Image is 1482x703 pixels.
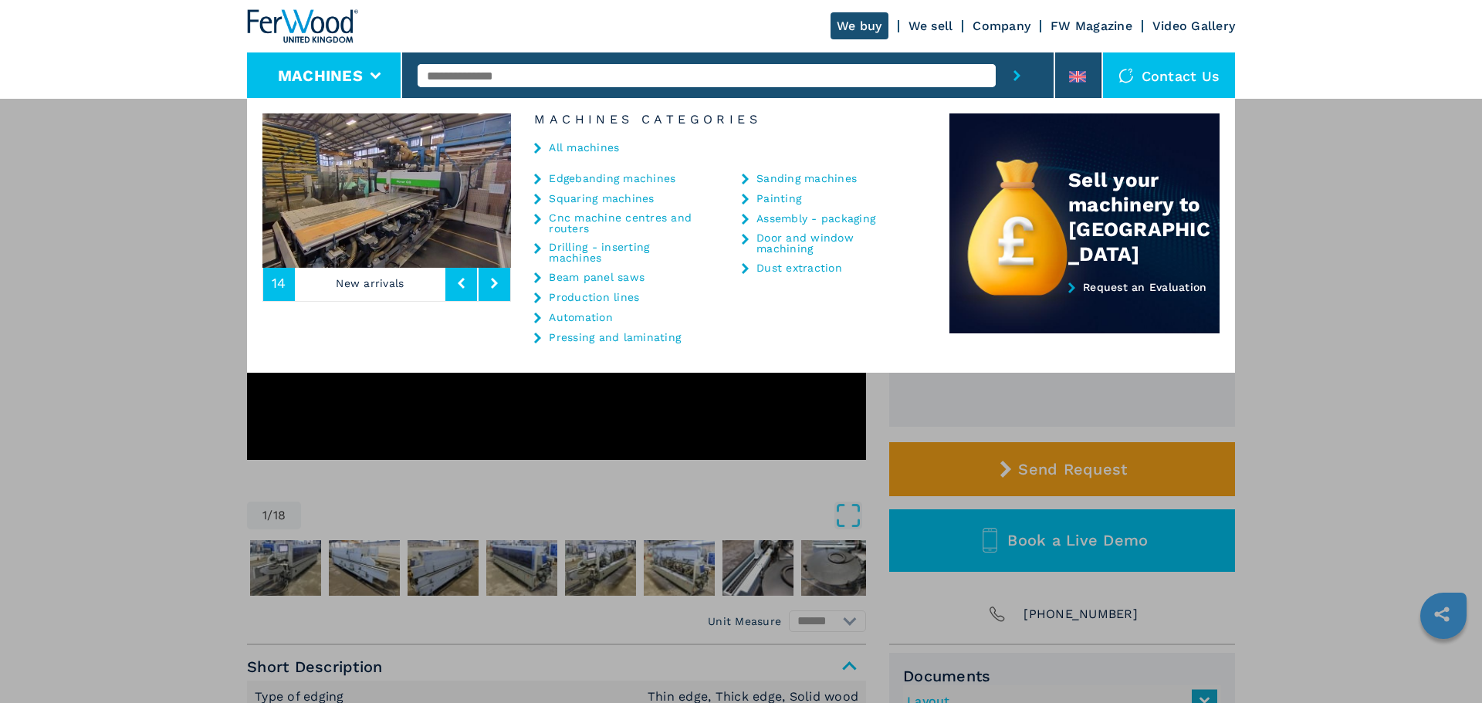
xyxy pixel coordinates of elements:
a: Pressing and laminating [549,332,681,343]
img: image [511,113,760,268]
a: Painting [756,193,801,204]
img: Ferwood [247,9,358,43]
a: Edgebanding machines [549,173,675,184]
a: Automation [549,312,613,323]
a: Squaring machines [549,193,654,204]
img: Contact us [1118,68,1134,83]
a: We buy [831,12,888,39]
a: Drilling - inserting machines [549,242,703,263]
img: image [262,113,511,268]
span: 14 [272,276,286,290]
a: Assembly - packaging [756,213,875,224]
div: Contact us [1103,52,1236,99]
a: Company [973,19,1030,33]
a: We sell [908,19,953,33]
button: Machines [278,66,363,85]
a: Video Gallery [1152,19,1235,33]
a: Production lines [549,292,639,302]
a: FW Magazine [1051,19,1132,33]
a: Request an Evaluation [949,281,1220,334]
h6: Machines Categories [511,113,949,126]
a: Sanding machines [756,173,857,184]
a: All machines [549,142,619,153]
div: Sell your machinery to [GEOGRAPHIC_DATA] [1068,167,1220,266]
a: Dust extraction [756,262,842,273]
a: Door and window machining [756,232,911,254]
a: Beam panel saws [549,272,645,282]
a: Cnc machine centres and routers [549,212,703,234]
button: submit-button [996,52,1038,99]
p: New arrivals [295,265,446,301]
